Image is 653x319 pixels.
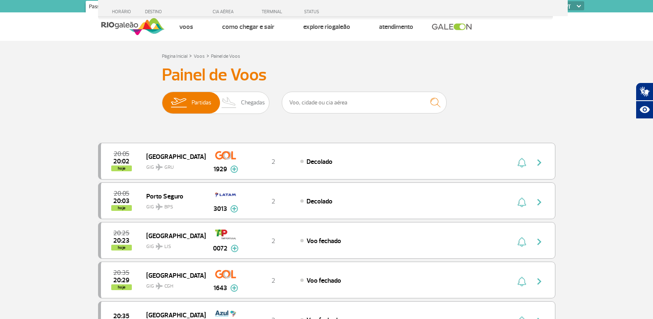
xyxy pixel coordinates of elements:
span: 2025-08-26 20:23:36 [113,238,129,243]
span: 2025-08-26 20:02:00 [113,158,129,164]
div: TERMINAL [246,9,300,14]
img: destiny_airplane.svg [156,203,163,210]
span: GIG [146,278,199,290]
span: 3013 [213,204,227,214]
img: mais-info-painel-voo.svg [230,205,238,213]
span: GIG [146,159,199,171]
span: 2025-08-26 20:05:00 [114,151,129,157]
span: 2 [271,158,275,166]
span: 1643 [213,283,227,293]
span: hoje [111,245,132,250]
span: 2 [271,237,275,245]
span: 2025-08-26 20:35:00 [113,313,129,319]
span: [GEOGRAPHIC_DATA] [146,270,199,281]
img: seta-direita-painel-voo.svg [534,237,544,247]
a: Voos [179,23,193,31]
a: > [189,51,192,60]
img: slider-embarque [166,92,192,113]
img: sino-painel-voo.svg [517,276,526,286]
img: sino-painel-voo.svg [517,158,526,168]
span: Chegadas [241,92,265,113]
img: sino-painel-voo.svg [517,197,526,207]
a: Explore RIOgaleão [303,23,350,31]
span: 2025-08-26 20:05:00 [114,191,129,196]
img: mais-info-painel-voo.svg [231,245,239,252]
div: HORÁRIO [101,9,145,14]
img: destiny_airplane.svg [156,283,163,289]
span: 2025-08-26 20:35:00 [113,270,129,276]
span: 1929 [213,164,227,174]
span: GIG [146,199,199,211]
img: sino-painel-voo.svg [517,237,526,247]
h3: Painel de Voos [162,65,492,85]
span: Decolado [307,158,332,166]
span: Decolado [307,197,332,206]
span: 2025-08-26 20:29:19 [113,277,129,283]
img: seta-direita-painel-voo.svg [534,158,544,168]
a: Atendimento [379,23,413,31]
button: Abrir tradutor de língua de sinais. [636,83,653,101]
span: BPS [164,203,173,211]
span: GRU [164,164,174,171]
span: Partidas [192,92,211,113]
span: 2025-08-26 20:25:00 [113,230,129,236]
img: seta-direita-painel-voo.svg [534,197,544,207]
span: Porto Seguro [146,191,199,201]
span: hoje [111,165,132,171]
span: 2 [271,197,275,206]
img: seta-direita-painel-voo.svg [534,276,544,286]
a: Passageiros [86,1,119,14]
img: mais-info-painel-voo.svg [230,165,238,173]
div: Plugin de acessibilidade da Hand Talk. [636,83,653,119]
a: Voos [194,53,205,59]
input: Voo, cidade ou cia aérea [282,92,447,113]
img: destiny_airplane.svg [156,164,163,170]
span: LIS [164,243,171,250]
span: hoje [111,205,132,211]
a: Como chegar e sair [222,23,274,31]
img: destiny_airplane.svg [156,243,163,250]
button: Abrir recursos assistivos. [636,101,653,119]
span: Voo fechado [307,237,341,245]
img: slider-desembarque [217,92,241,113]
div: DESTINO [145,9,205,14]
span: CGH [164,283,173,290]
span: Voo fechado [307,276,341,285]
span: 0072 [213,243,227,253]
span: 2025-08-26 20:03:49 [113,198,129,204]
a: Página Inicial [162,53,187,59]
span: 2 [271,276,275,285]
div: STATUS [300,9,367,14]
span: [GEOGRAPHIC_DATA] [146,151,199,162]
a: > [206,51,209,60]
span: [GEOGRAPHIC_DATA] [146,230,199,241]
img: mais-info-painel-voo.svg [230,284,238,292]
div: CIA AÉREA [205,9,246,14]
a: Painel de Voos [211,53,240,59]
span: hoje [111,284,132,290]
span: GIG [146,239,199,250]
